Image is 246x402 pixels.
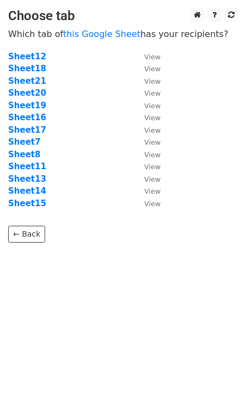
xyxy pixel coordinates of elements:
a: View [133,150,161,159]
a: View [133,52,161,61]
small: View [144,151,161,159]
a: View [133,162,161,171]
a: Sheet11 [8,162,46,171]
h3: Choose tab [8,8,238,24]
small: View [144,138,161,146]
a: Sheet21 [8,76,46,86]
a: View [133,113,161,122]
small: View [144,114,161,122]
small: View [144,53,161,61]
a: Sheet13 [8,174,46,184]
a: Sheet12 [8,52,46,61]
a: Sheet19 [8,101,46,110]
a: View [133,199,161,208]
a: View [133,101,161,110]
small: View [144,175,161,183]
small: View [144,200,161,208]
a: View [133,186,161,196]
a: View [133,88,161,98]
a: Sheet17 [8,125,46,135]
a: Sheet8 [8,150,40,159]
a: Sheet16 [8,113,46,122]
a: Sheet15 [8,199,46,208]
a: View [133,137,161,147]
a: Sheet18 [8,64,46,73]
small: View [144,65,161,73]
small: View [144,187,161,195]
small: View [144,163,161,171]
a: View [133,174,161,184]
a: Sheet20 [8,88,46,98]
a: ← Back [8,226,45,243]
p: Which tab of has your recipients? [8,28,238,40]
small: View [144,77,161,85]
small: View [144,89,161,97]
a: View [133,76,161,86]
small: View [144,102,161,110]
a: this Google Sheet [63,29,140,39]
small: View [144,126,161,134]
a: Sheet7 [8,137,40,147]
a: View [133,125,161,135]
a: Sheet14 [8,186,46,196]
a: View [133,64,161,73]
